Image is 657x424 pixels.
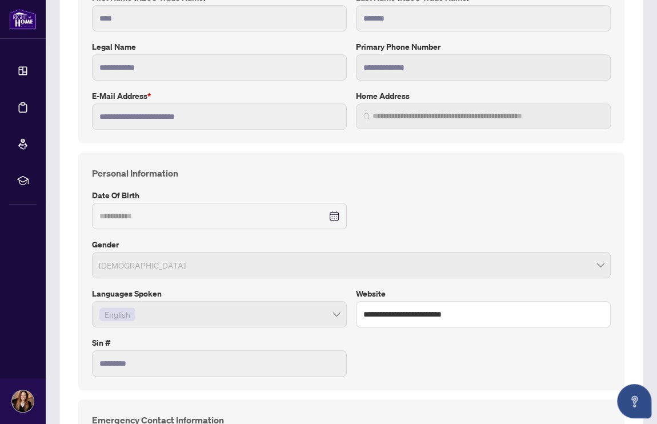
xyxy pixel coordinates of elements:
span: English [105,308,130,321]
label: Home Address [356,90,611,102]
label: Languages spoken [92,287,347,300]
label: Primary Phone Number [356,41,611,53]
label: Legal Name [92,41,347,53]
img: Profile Icon [12,390,34,412]
span: English [99,307,135,321]
label: Date of Birth [92,189,347,202]
label: E-mail Address [92,90,347,102]
img: search_icon [363,113,370,119]
label: Website [356,287,611,300]
button: Open asap [617,384,651,418]
img: logo [9,9,37,30]
span: Female [99,254,604,276]
h4: Personal Information [92,166,611,180]
label: Gender [92,238,611,251]
label: Sin # [92,337,347,349]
